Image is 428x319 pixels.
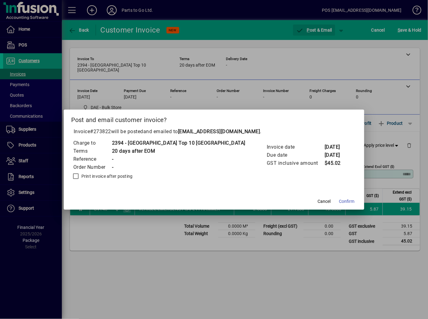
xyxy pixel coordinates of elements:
[112,147,246,155] td: 20 days after EOM
[80,173,133,179] label: Print invoice after posting
[90,129,111,134] span: #273822
[73,155,112,163] td: Reference
[324,151,349,159] td: [DATE]
[314,196,334,207] button: Cancel
[112,163,246,171] td: -
[339,198,354,205] span: Confirm
[318,198,331,205] span: Cancel
[112,139,246,147] td: 2394 - [GEOGRAPHIC_DATA] Top 10 [GEOGRAPHIC_DATA]
[266,159,324,167] td: GST inclusive amount
[71,128,357,135] p: Invoice will be posted .
[73,139,112,147] td: Charge to
[73,163,112,171] td: Order Number
[324,143,349,151] td: [DATE]
[64,110,365,128] h2: Post and email customer invoice?
[178,129,260,134] b: [EMAIL_ADDRESS][DOMAIN_NAME]
[266,143,324,151] td: Invoice date
[143,129,260,134] span: and emailed to
[336,196,357,207] button: Confirm
[73,147,112,155] td: Terms
[266,151,324,159] td: Due date
[324,159,349,167] td: $45.02
[112,155,246,163] td: -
